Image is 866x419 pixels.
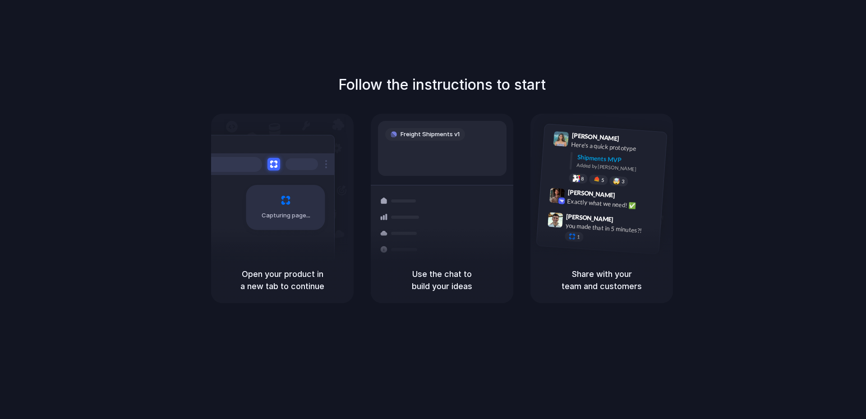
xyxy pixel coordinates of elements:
[222,268,343,292] h5: Open your product in a new tab to continue
[541,268,662,292] h5: Share with your team and customers
[382,268,502,292] h5: Use the chat to build your ideas
[338,74,546,96] h1: Follow the instructions to start
[576,161,659,175] div: Added by [PERSON_NAME]
[567,196,657,212] div: Exactly what we need! ✅
[566,212,614,225] span: [PERSON_NAME]
[622,135,640,146] span: 9:41 AM
[577,152,660,167] div: Shipments MVP
[618,191,636,202] span: 9:42 AM
[616,216,635,226] span: 9:47 AM
[262,211,312,220] span: Capturing page
[613,178,621,184] div: 🤯
[571,130,619,143] span: [PERSON_NAME]
[565,221,655,236] div: you made that in 5 minutes?!
[571,140,661,155] div: Here's a quick prototype
[567,187,615,200] span: [PERSON_NAME]
[622,179,625,184] span: 3
[577,235,580,239] span: 1
[581,176,584,181] span: 8
[401,130,460,139] span: Freight Shipments v1
[601,178,604,183] span: 5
